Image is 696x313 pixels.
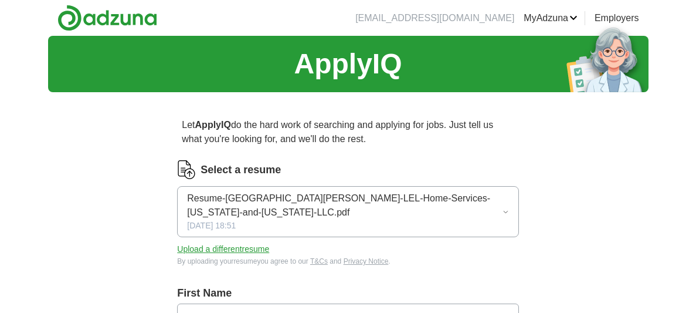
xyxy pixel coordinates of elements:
[310,257,328,265] a: T&Cs
[177,256,518,267] div: By uploading your resume you agree to our and .
[595,11,639,25] a: Employers
[187,191,503,220] span: Resume-[GEOGRAPHIC_DATA][PERSON_NAME]-LEL-Home-Services-[US_STATE]-and-[US_STATE]-LLC.pdf
[187,220,236,232] span: [DATE] 18:51
[177,186,518,237] button: Resume-[GEOGRAPHIC_DATA][PERSON_NAME]-LEL-Home-Services-[US_STATE]-and-[US_STATE]-LLC.pdf[DATE] 1...
[177,113,518,151] p: Let do the hard work of searching and applying for jobs. Just tell us what you're looking for, an...
[524,11,578,25] a: MyAdzuna
[195,120,231,130] strong: ApplyIQ
[177,243,269,255] button: Upload a differentresume
[355,11,514,25] li: [EMAIL_ADDRESS][DOMAIN_NAME]
[344,257,389,265] a: Privacy Notice
[177,160,196,179] img: CV Icon
[294,43,402,85] h1: ApplyIQ
[177,285,518,301] label: First Name
[201,162,281,178] label: Select a resume
[57,5,157,31] img: Adzuna logo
